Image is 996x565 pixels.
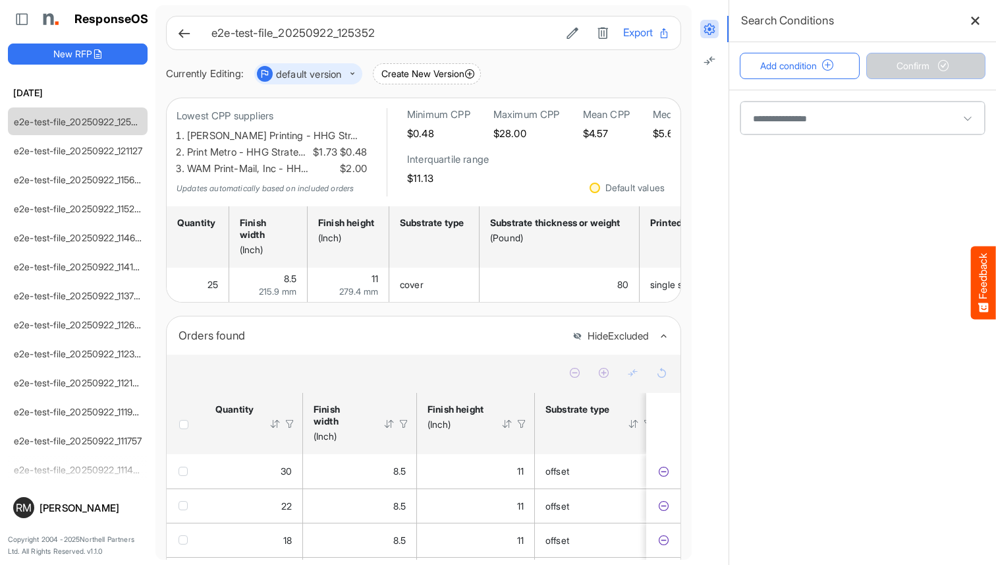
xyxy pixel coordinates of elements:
[563,24,582,42] button: Edit
[14,174,144,185] a: e2e-test-file_20250922_115612
[583,108,630,121] h6: Mean CPP
[516,418,528,430] div: Filter Icon
[653,108,708,121] h6: Median CPP
[545,535,569,546] span: offset
[740,53,860,79] button: Add condition
[398,418,410,430] div: Filter Icon
[400,217,464,229] div: Substrate type
[205,489,303,523] td: 22 is template cell Column Header httpsnorthellcomontologiesmapping-rulesorderhasquantity
[428,403,484,415] div: Finish height
[284,418,296,430] div: Filter Icon
[284,273,296,284] span: 8.5
[657,465,670,478] button: Exclude
[393,465,406,477] span: 8.5
[16,502,32,513] span: RM
[308,268,389,302] td: 11 is template cell Column Header httpsnorthellcomontologiesmapping-rulesmeasurementhasfinishsize...
[8,534,148,557] p: Copyright 2004 - 2025 Northell Partners Ltd. All Rights Reserved. v 1.1.0
[337,144,367,161] span: $0.48
[535,454,661,489] td: offset is template cell Column Header httpsnorthellcomontologiesmapping-rulesmaterialhassubstrate...
[407,128,470,139] h5: $0.48
[259,286,296,297] span: 215.9 mm
[617,279,628,290] span: 80
[897,59,954,73] span: Confirm
[14,435,142,446] a: e2e-test-file_20250922_111757
[393,535,406,546] span: 8.5
[646,454,683,489] td: 363d84f1-7dc6-4130-8727-bf174231bb67 is template cell Column Header
[14,261,144,272] a: e2e-test-file_20250922_114138
[535,523,661,557] td: offset is template cell Column Header httpsnorthellcomontologiesmapping-rulesmaterialhassubstrate...
[167,489,205,523] td: checkbox
[179,326,563,345] div: Orders found
[517,465,524,477] span: 11
[545,403,611,415] div: Substrate type
[866,53,986,79] button: Confirm Progress
[535,489,661,523] td: offset is template cell Column Header httpsnorthellcomontologiesmapping-rulesmaterialhassubstrate...
[650,217,707,229] div: Printed sides
[517,535,524,546] span: 11
[281,465,292,477] span: 30
[167,393,205,454] th: Header checkbox
[177,108,367,125] p: Lowest CPP suppliers
[14,145,143,156] a: e2e-test-file_20250922_121127
[166,66,244,82] div: Currently Editing:
[283,535,292,546] span: 18
[640,268,723,302] td: single sided is template cell Column Header httpsnorthellcomontologiesmapping-rulesmanufacturingh...
[14,232,146,243] a: e2e-test-file_20250922_114626
[372,273,378,284] span: 11
[339,286,378,297] span: 279.4 mm
[650,279,701,290] span: single sided
[310,144,337,161] span: $1.73
[281,500,292,512] span: 22
[211,28,552,39] h6: e2e-test-file_20250922_125352
[646,489,683,523] td: a4b29273-db6c-4530-9187-b1483406791f is template cell Column Header
[389,268,480,302] td: cover is template cell Column Header httpsnorthellcomontologiesmapping-rulesmaterialhassubstratem...
[14,290,146,301] a: e2e-test-file_20250922_113700
[215,403,252,415] div: Quantity
[187,144,367,161] li: Print Metro - HHG Strate…
[167,523,205,557] td: checkbox
[428,419,484,431] div: (Inch)
[417,454,535,489] td: 11 is template cell Column Header httpsnorthellcomontologiesmapping-rulesmeasurementhasfinishsize...
[240,217,292,241] div: Finish width
[8,44,148,65] button: New RFP
[318,232,374,244] div: (Inch)
[303,454,417,489] td: 8.5 is template cell Column Header httpsnorthellcomontologiesmapping-rulesmeasurementhasfinishsiz...
[314,403,366,427] div: Finish width
[490,232,624,244] div: (Pound)
[314,431,366,442] div: (Inch)
[303,489,417,523] td: 8.5 is template cell Column Header httpsnorthellcomontologiesmapping-rulesmeasurementhasfinishsiz...
[407,153,489,166] h6: Interquartile range
[187,128,367,144] li: [PERSON_NAME] Printing - HHG Str…
[407,173,489,184] h5: $11.13
[14,377,144,388] a: e2e-test-file_20250922_112147
[167,268,229,302] td: 25 is template cell Column Header httpsnorthellcomontologiesmapping-rulesorderhasquantity
[400,279,424,290] span: cover
[205,454,303,489] td: 30 is template cell Column Header httpsnorthellcomontologiesmapping-rulesorderhasquantity
[407,108,470,121] h6: Minimum CPP
[14,348,146,359] a: e2e-test-file_20250922_112320
[167,454,205,489] td: checkbox
[14,203,144,214] a: e2e-test-file_20250922_115221
[657,534,670,547] button: Exclude
[741,11,834,30] h6: Search Conditions
[373,63,481,84] button: Create New Version
[545,465,569,477] span: offset
[14,406,144,417] a: e2e-test-file_20250922_111950
[657,500,670,513] button: Exclude
[605,183,665,193] div: Default values
[36,6,63,32] img: Northell
[177,183,354,193] em: Updates automatically based on included orders
[337,161,367,177] span: $2.00
[572,331,649,342] button: HideExcluded
[393,500,406,512] span: 8.5
[205,523,303,557] td: 18 is template cell Column Header httpsnorthellcomontologiesmapping-rulesorderhasquantity
[493,128,560,139] h5: $28.00
[480,268,640,302] td: 80 is template cell Column Header httpsnorthellcomontologiesmapping-rulesmaterialhasmaterialthick...
[583,128,630,139] h5: $4.57
[14,116,148,127] a: e2e-test-file_20250922_125352
[593,24,613,42] button: Delete
[490,217,624,229] div: Substrate thickness or weight
[493,108,560,121] h6: Maximum CPP
[303,523,417,557] td: 8.5 is template cell Column Header httpsnorthellcomontologiesmapping-rulesmeasurementhasfinishsiz...
[229,268,308,302] td: 8.5 is template cell Column Header httpsnorthellcomontologiesmapping-rulesmeasurementhasfinishsiz...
